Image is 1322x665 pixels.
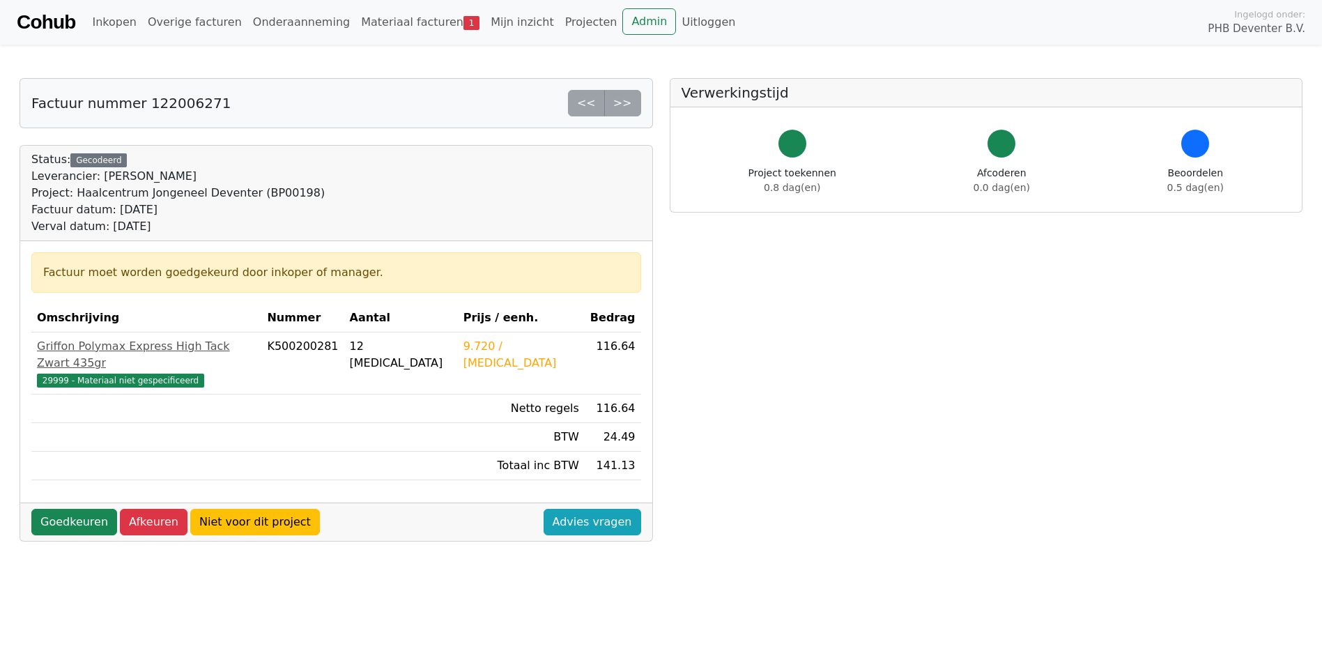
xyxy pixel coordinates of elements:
a: Cohub [17,6,75,39]
a: Uitloggen [676,8,741,36]
th: Omschrijving [31,304,261,332]
a: Afkeuren [120,509,187,535]
div: Leverancier: [PERSON_NAME] [31,168,325,185]
a: Overige facturen [142,8,247,36]
div: Factuur datum: [DATE] [31,201,325,218]
div: 12 [MEDICAL_DATA] [350,338,452,372]
div: Griffon Polymax Express High Tack Zwart 435gr [37,338,256,372]
div: Status: [31,151,325,235]
a: Onderaanneming [247,8,355,36]
div: Factuur moet worden goedgekeurd door inkoper of manager. [43,264,629,281]
span: 0.0 dag(en) [974,182,1030,193]
a: Admin [622,8,676,35]
div: Gecodeerd [70,153,127,167]
span: 1 [463,16,479,30]
td: 24.49 [585,423,641,452]
td: BTW [458,423,585,452]
a: Niet voor dit project [190,509,320,535]
td: Totaal inc BTW [458,452,585,480]
span: 0.5 dag(en) [1167,182,1224,193]
div: Verval datum: [DATE] [31,218,325,235]
th: Aantal [344,304,458,332]
span: 0.8 dag(en) [764,182,820,193]
a: Projecten [560,8,623,36]
a: Mijn inzicht [485,8,560,36]
div: Beoordelen [1167,166,1224,195]
h5: Factuur nummer 122006271 [31,95,231,112]
a: Advies vragen [544,509,641,535]
div: Afcoderen [974,166,1030,195]
td: Netto regels [458,395,585,423]
h5: Verwerkingstijd [682,84,1291,101]
th: Nummer [261,304,344,332]
td: 141.13 [585,452,641,480]
a: Goedkeuren [31,509,117,535]
div: 9.720 / [MEDICAL_DATA] [463,338,579,372]
td: 116.64 [585,332,641,395]
a: Griffon Polymax Express High Tack Zwart 435gr29999 - Materiaal niet gespecificeerd [37,338,256,388]
th: Prijs / eenh. [458,304,585,332]
span: PHB Deventer B.V. [1208,21,1305,37]
td: 116.64 [585,395,641,423]
div: Project: Haalcentrum Jongeneel Deventer (BP00198) [31,185,325,201]
a: Materiaal facturen1 [355,8,485,36]
div: Project toekennen [748,166,836,195]
span: 29999 - Materiaal niet gespecificeerd [37,374,204,388]
a: Inkopen [86,8,141,36]
th: Bedrag [585,304,641,332]
span: Ingelogd onder: [1234,8,1305,21]
td: K500200281 [261,332,344,395]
